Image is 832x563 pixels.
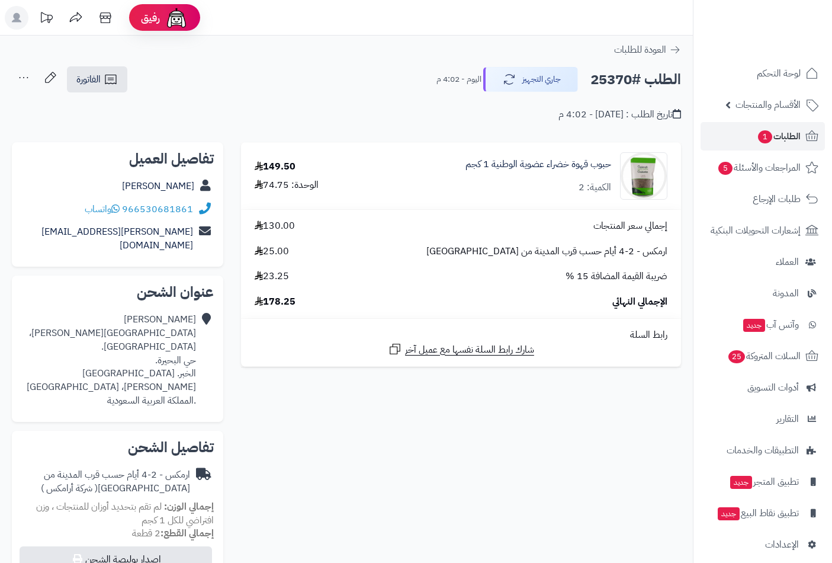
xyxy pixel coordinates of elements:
a: الفاتورة [67,66,127,92]
span: الإعدادات [765,536,799,553]
span: رفيق [141,11,160,25]
a: لوحة التحكم [701,59,825,88]
h2: تفاصيل العميل [21,152,214,166]
a: الطلبات1 [701,122,825,151]
strong: إجمالي الوزن: [164,500,214,514]
span: تطبيق المتجر [729,474,799,490]
span: السلات المتروكة [727,348,801,364]
span: التقارير [776,411,799,427]
span: شارك رابط السلة نفسها مع عميل آخر [405,343,534,357]
h2: تفاصيل الشحن [21,440,214,455]
div: الوحدة: 74.75 [255,178,319,192]
a: العودة للطلبات [614,43,681,57]
a: التطبيقات والخدمات [701,436,825,465]
span: الإجمالي النهائي [612,295,667,309]
span: 25 [728,350,745,363]
div: ارمكس - 2-4 أيام حسب قرب المدينة من [GEOGRAPHIC_DATA] [21,468,190,495]
span: 1 [758,130,772,143]
a: تحديثات المنصة [31,6,61,33]
span: 25.00 [255,245,289,258]
div: الكمية: 2 [579,181,611,194]
span: جديد [730,476,752,489]
span: الطلبات [757,128,801,145]
img: logo-2.png [751,33,821,58]
h2: عنوان الشحن [21,285,214,299]
div: رابط السلة [246,328,676,342]
span: إجمالي سعر المنتجات [593,219,667,233]
a: السلات المتروكة25 [701,342,825,370]
a: حبوب قهوة خضراء عضوية الوطنية 1 كجم [465,158,611,171]
strong: إجمالي القطع: [160,526,214,540]
button: جاري التجهيز [483,67,578,92]
span: إشعارات التحويلات البنكية [711,222,801,239]
span: جديد [718,507,740,520]
span: 130.00 [255,219,295,233]
span: التطبيقات والخدمات [727,442,799,459]
div: 149.50 [255,160,295,174]
a: وآتس آبجديد [701,311,825,339]
a: تطبيق المتجرجديد [701,468,825,496]
span: 23.25 [255,270,289,283]
span: جديد [743,319,765,332]
small: اليوم - 4:02 م [436,73,481,85]
a: المراجعات والأسئلة5 [701,153,825,182]
a: المدونة [701,279,825,308]
span: العملاء [776,254,799,270]
h2: الطلب #25370 [590,68,681,92]
span: ضريبة القيمة المضافة 15 % [566,270,667,283]
span: الأقسام والمنتجات [735,97,801,113]
span: طلبات الإرجاع [753,191,801,207]
div: [PERSON_NAME] [GEOGRAPHIC_DATA][PERSON_NAME]، [GEOGRAPHIC_DATA]. حي البحيرة. الخبر. [GEOGRAPHIC_D... [21,313,196,408]
a: شارك رابط السلة نفسها مع عميل آخر [388,342,534,357]
span: العودة للطلبات [614,43,666,57]
div: تاريخ الطلب : [DATE] - 4:02 م [558,108,681,121]
img: 1714214378-6281062544150-90x90.jpg [621,152,667,200]
img: ai-face.png [165,6,188,30]
span: المدونة [773,285,799,302]
span: ارمكس - 2-4 أيام حسب قرب المدينة من [GEOGRAPHIC_DATA] [426,245,667,258]
span: 5 [718,162,733,175]
a: إشعارات التحويلات البنكية [701,216,825,245]
span: المراجعات والأسئلة [717,159,801,176]
span: ( شركة أرامكس ) [41,481,98,495]
a: أدوات التسويق [701,373,825,402]
a: [PERSON_NAME][EMAIL_ADDRESS][DOMAIN_NAME] [41,225,193,252]
a: واتساب [85,202,120,216]
a: العملاء [701,248,825,276]
a: [PERSON_NAME] [122,179,194,193]
a: 966530681861 [122,202,193,216]
a: الإعدادات [701,530,825,559]
a: التقارير [701,405,825,433]
span: لم تقم بتحديد أوزان للمنتجات ، وزن افتراضي للكل 1 كجم [36,500,214,527]
span: لوحة التحكم [757,65,801,82]
span: 178.25 [255,295,295,309]
span: وآتس آب [742,316,799,333]
span: تطبيق نقاط البيع [717,505,799,522]
a: تطبيق نقاط البيعجديد [701,499,825,527]
a: طلبات الإرجاع [701,185,825,213]
small: 2 قطعة [132,526,214,540]
span: الفاتورة [76,72,101,87]
span: أدوات التسويق [747,379,799,396]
